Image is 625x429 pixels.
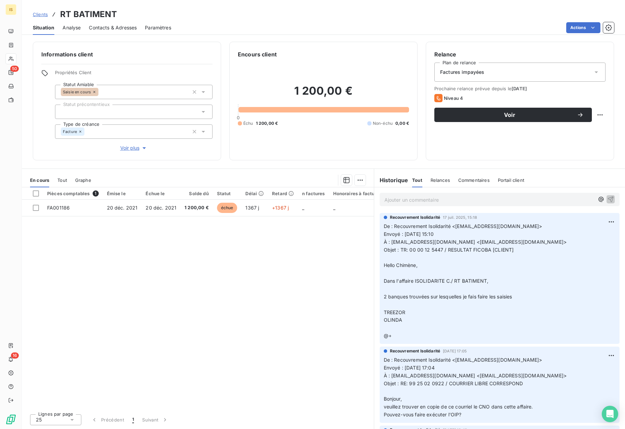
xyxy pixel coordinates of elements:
[384,357,542,363] span: De : Recouvrement Isolidarité <[EMAIL_ADDRESS][DOMAIN_NAME]>
[272,205,289,211] span: +1367 j
[238,84,409,105] h2: 1 200,00 €
[243,120,253,126] span: Échu
[5,414,16,425] img: Logo LeanPay
[384,412,462,417] span: Pouvez-vous faire exécuter l'OIP?
[63,130,77,134] span: Facture
[434,108,592,122] button: Voir
[138,413,173,427] button: Suivant
[384,317,403,323] span: OLINDA
[384,294,512,299] span: 2 banques trouvées sur lesquelles je fais faire les saisies
[185,204,209,211] span: 1 200,00 €
[33,11,48,18] a: Clients
[107,205,138,211] span: 20 déc. 2021
[390,348,440,354] span: Recouvrement Isolidarité
[384,262,418,268] span: Hello Chimène,
[145,24,171,31] span: Paramètres
[33,12,48,17] span: Clients
[63,24,81,31] span: Analyse
[431,177,450,183] span: Relances
[302,205,304,211] span: _
[120,145,148,151] span: Voir plus
[98,89,104,95] input: Ajouter une valeur
[395,120,409,126] span: 0,00 €
[384,396,402,402] span: Bonjour,
[245,191,264,196] div: Délai
[602,406,618,422] div: Open Intercom Messenger
[128,413,138,427] button: 1
[238,50,277,58] h6: Encours client
[93,190,99,197] span: 1
[60,8,117,21] h3: RT BATIMENT
[61,109,66,115] input: Ajouter une valeur
[384,309,406,315] span: TREEZOR
[333,205,335,211] span: _
[443,215,477,219] span: 17 juil. 2025, 15:18
[384,365,435,371] span: Envoyé : [DATE] 17:04
[333,191,381,196] div: Honoraires à facturer
[440,69,485,76] span: Factures impayées
[36,416,42,423] span: 25
[566,22,600,33] button: Actions
[444,95,463,101] span: Niveau 4
[412,177,422,183] span: Tout
[47,205,70,211] span: FA001186
[256,120,278,126] span: 1 200,00 €
[185,191,209,196] div: Solde dû
[84,129,90,135] input: Ajouter une valeur
[373,120,393,126] span: Non-échu
[302,191,325,196] div: n factures
[384,278,488,284] span: Dans l'affaire ISOLIDARITE C./ RT BATIMENT,
[107,191,138,196] div: Émise le
[458,177,490,183] span: Commentaires
[55,70,213,79] span: Propriétés Client
[10,66,19,72] span: 50
[63,90,91,94] span: Saisie en cours
[41,50,213,58] h6: Informations client
[217,203,237,213] span: échue
[384,333,392,338] span: @+
[384,223,542,229] span: De : Recouvrement Isolidarité <[EMAIL_ADDRESS][DOMAIN_NAME]>
[512,86,527,91] span: [DATE]
[434,50,606,58] h6: Relance
[33,24,54,31] span: Situation
[55,144,213,152] button: Voir plus
[374,176,408,184] h6: Historique
[5,4,16,15] div: IS
[443,349,467,353] span: [DATE] 17:05
[443,112,577,118] span: Voir
[146,205,176,211] span: 20 déc. 2021
[89,24,137,31] span: Contacts & Adresses
[146,191,176,196] div: Échue le
[272,191,294,196] div: Retard
[384,404,533,410] span: veuillez trouver en copie de ce courriel le CNO dans cette affaire.
[237,115,240,120] span: 0
[245,205,259,211] span: 1367 j
[434,86,606,91] span: Prochaine relance prévue depuis le
[384,247,514,253] span: Objet : TR: 00 00 12 5447 / RESULTAT FICOBA [CLIENT]
[11,352,19,359] span: 16
[384,380,523,386] span: Objet : RE: 99 25 02 0922 / COURRIER LIBRE CORRESPOND
[30,177,49,183] span: En cours
[217,191,237,196] div: Statut
[384,231,434,237] span: Envoyé : [DATE] 15:10
[498,177,524,183] span: Portail client
[75,177,91,183] span: Graphe
[384,373,567,378] span: À : [EMAIL_ADDRESS][DOMAIN_NAME] <[EMAIL_ADDRESS][DOMAIN_NAME]>
[384,239,567,245] span: À : [EMAIL_ADDRESS][DOMAIN_NAME] <[EMAIL_ADDRESS][DOMAIN_NAME]>
[132,416,134,423] span: 1
[57,177,67,183] span: Tout
[47,190,99,197] div: Pièces comptables
[390,214,440,220] span: Recouvrement Isolidarité
[87,413,128,427] button: Précédent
